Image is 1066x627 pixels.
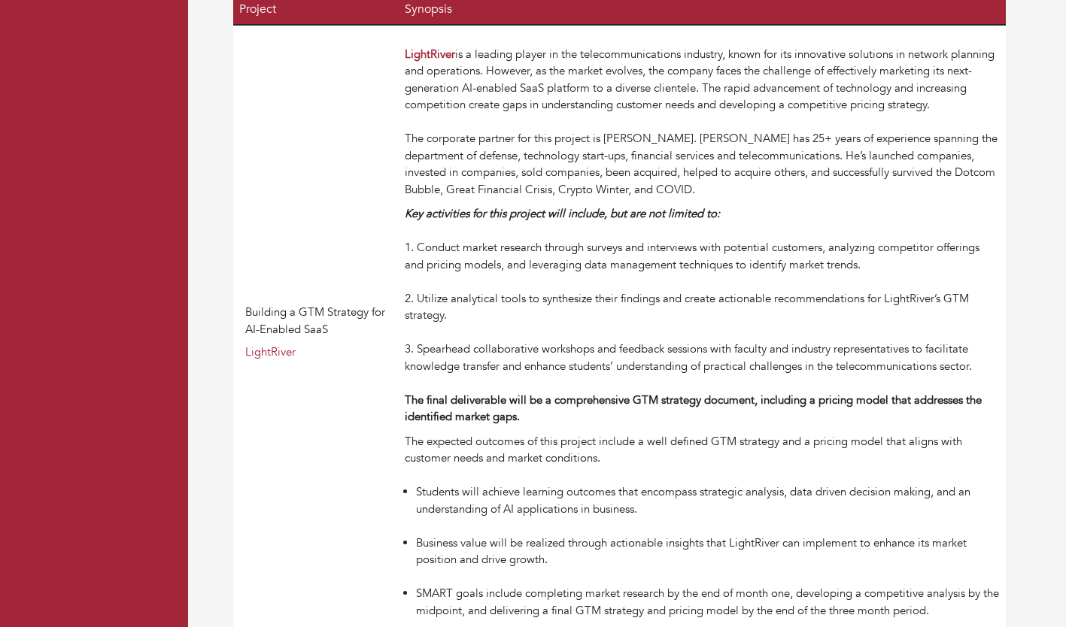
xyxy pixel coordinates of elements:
a: LightRiver [245,344,296,359]
a: LightRiver [405,47,455,62]
div: is a leading player in the telecommunications industry, known for its innovative solutions in net... [405,46,1000,198]
li: SMART goals include completing market research by the end of month one, developing a competitive ... [416,585,1000,619]
strong: The final deliverable will be a comprehensive GTM strategy document, including a pricing model th... [405,392,982,425]
li: Business value will be realized through actionable insights that LightRiver can implement to enha... [416,535,1000,568]
div: The expected outcomes of this project include a well defined GTM strategy and a pricing model tha... [405,433,1000,484]
li: Students will achieve learning outcomes that encompass strategic analysis, data driven decision m... [416,483,1000,517]
div: Building a GTM Strategy for AI-Enabled SaaS [245,304,393,338]
div: 1. Conduct market research through surveys and interviews with potential customers, analyzing com... [405,205,1000,426]
em: Key activities for this project will include, but are not limited to: [405,206,720,221]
